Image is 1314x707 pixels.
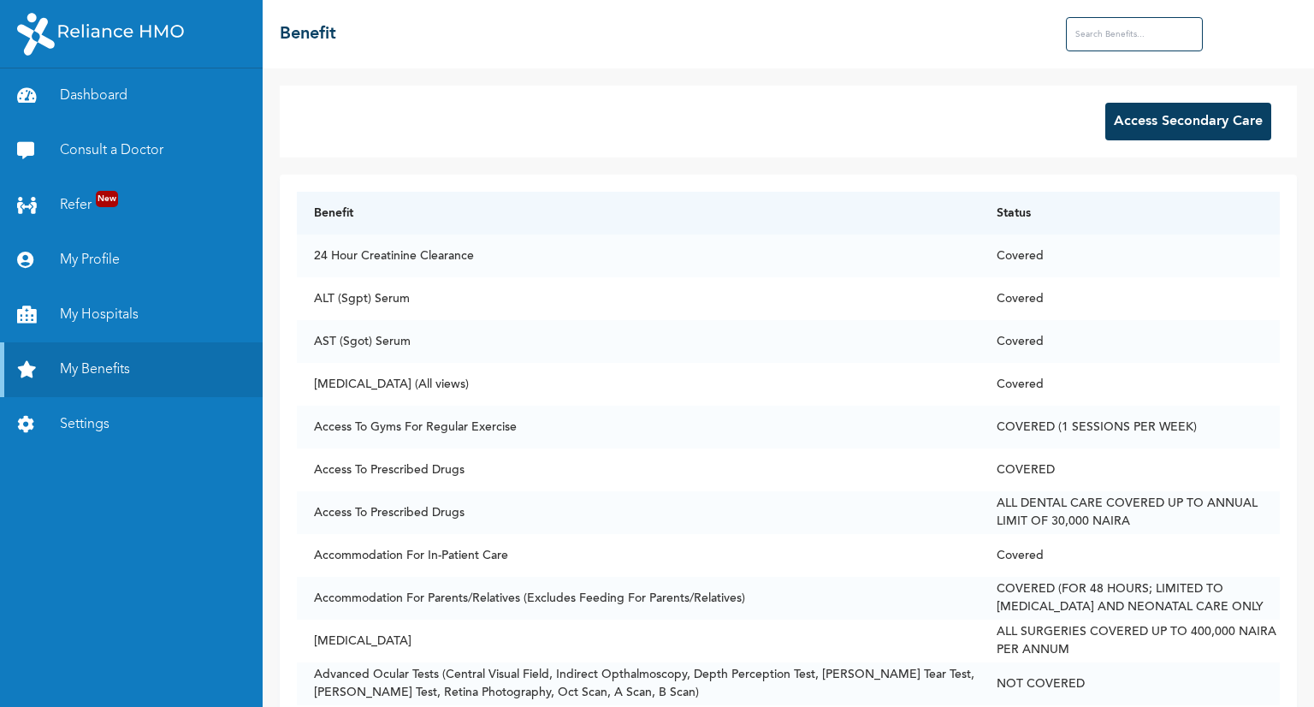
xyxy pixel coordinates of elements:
td: Access To Gyms For Regular Exercise [297,406,979,449]
td: Accommodation For Parents/Relatives (Excludes Feeding For Parents/Relatives) [297,577,979,620]
td: Accommodation For In-Patient Care [297,534,979,577]
td: ALL DENTAL CARE COVERED UP TO ANNUAL LIMIT OF 30,000 NAIRA [980,491,1280,534]
td: Access To Prescribed Drugs [297,491,979,534]
td: ALL SURGERIES COVERED UP TO 400,000 NAIRA PER ANNUM [980,620,1280,662]
td: Covered [980,277,1280,320]
td: NOT COVERED [980,662,1280,705]
td: Advanced Ocular Tests (Central Visual Field, Indirect Opthalmoscopy, Depth Perception Test, [PERS... [297,662,979,705]
input: Search Benefits... [1066,17,1203,51]
td: 24 Hour Creatinine Clearance [297,235,979,277]
td: COVERED (FOR 48 HOURS; LIMITED TO [MEDICAL_DATA] AND NEONATAL CARE ONLY [980,577,1280,620]
td: [MEDICAL_DATA] [297,620,979,662]
h2: Benefit [280,21,336,47]
img: RelianceHMO's Logo [17,13,184,56]
td: COVERED [980,449,1280,491]
th: Status [980,192,1280,235]
td: Covered [980,534,1280,577]
td: Covered [980,235,1280,277]
td: Access To Prescribed Drugs [297,449,979,491]
td: [MEDICAL_DATA] (All views) [297,363,979,406]
span: New [96,191,118,207]
th: Benefit [297,192,979,235]
button: Access Secondary Care [1105,103,1271,140]
td: Covered [980,363,1280,406]
td: COVERED (1 SESSIONS PER WEEK) [980,406,1280,449]
td: ALT (Sgpt) Serum [297,277,979,320]
td: Covered [980,320,1280,363]
td: AST (Sgot) Serum [297,320,979,363]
